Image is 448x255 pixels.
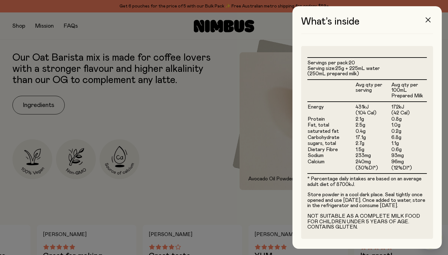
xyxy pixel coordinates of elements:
[308,129,339,134] span: saturated fat
[391,135,427,141] td: 6.8g
[391,147,427,153] td: 0.6g
[355,147,391,153] td: 1.5g
[355,102,391,110] td: 431kJ
[308,153,324,158] span: Sodium
[355,116,391,123] td: 2.1g
[355,153,391,159] td: 233mg
[307,60,427,66] li: Servings per pack:
[355,80,391,102] th: Avg qty per serving
[391,153,427,159] td: 93mg
[355,135,391,141] td: 17.1g
[391,165,427,174] td: (12%DI*)
[391,102,427,110] td: 172kJ
[307,192,427,209] p: Store powder in a cool dark place. Seal tightly once opened and use [DATE]. Once added to water, ...
[308,159,324,164] span: Calcium
[355,110,391,116] td: (104 Cal)
[355,165,391,174] td: (30%DI*)
[307,66,380,76] span: 25g + 225mL water (250mL prepared milk)
[355,159,391,165] td: 240mg
[391,141,427,147] td: 1.1g
[349,60,355,65] span: 20
[355,128,391,135] td: 0.4g
[308,104,324,109] span: Energy
[355,122,391,128] td: 2.5g
[391,116,427,123] td: 0.8g
[308,147,338,152] span: Dietary Fibre
[307,176,427,187] p: * Percentage daily intakes are based on an average adult diet of 8700kJ.
[391,110,427,116] td: (42 Cal)
[355,141,391,147] td: 2.7g
[307,66,427,77] li: Serving size:
[391,80,427,102] th: Avg qty per 100mL Prepared Milk
[391,159,427,165] td: 96mg
[308,135,339,140] span: Carbohydrate
[307,214,427,230] p: NOT SUITABLE AS A COMPLETE MILK FOOD FOR CHILDREN UNDER 5 YEARS OF AGE. CONTAINS GLUTEN.
[301,16,433,34] h3: What’s inside
[391,122,427,128] td: 1.0g
[308,123,329,127] span: Fat, total
[391,128,427,135] td: 0.2g
[308,117,325,122] span: Protein
[308,141,336,146] span: sugars, total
